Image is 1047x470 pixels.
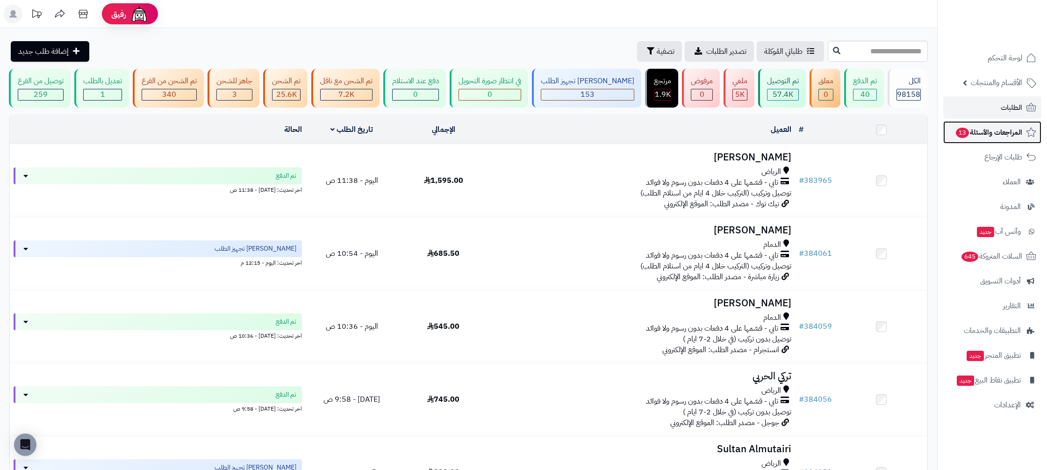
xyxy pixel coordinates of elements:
div: 0 [691,89,712,100]
span: 685.50 [427,248,459,259]
div: تم الشحن من الفرع [142,76,197,87]
a: معلق 0 [808,69,842,108]
div: مرتجع [654,76,671,87]
a: الإعدادات [943,394,1041,416]
span: جوجل - مصدر الطلب: الموقع الإلكتروني [670,417,779,428]
div: جاهز للشحن [216,76,252,87]
span: تم الدفع [276,390,296,399]
span: 13 [955,127,969,138]
span: توصيل بدون تركيب (في خلال 2-7 ايام ) [683,333,791,345]
span: العملاء [1003,175,1021,188]
span: # [799,248,804,259]
h3: Sultan Almutairi [493,444,791,455]
a: السلات المتروكة645 [943,245,1041,268]
div: 1871 [654,89,671,100]
a: الكل98158 [886,69,930,108]
span: # [799,321,804,332]
div: معلق [818,76,833,87]
span: # [799,175,804,186]
span: 0 [824,89,828,100]
span: تطبيق نقاط البيع [956,374,1021,387]
span: # [799,394,804,405]
span: تصدير الطلبات [706,46,746,57]
span: تابي - قسّمها على 4 دفعات بدون رسوم ولا فوائد [646,177,778,188]
span: 0 [700,89,704,100]
div: 1 [84,89,122,100]
span: طلباتي المُوكلة [764,46,803,57]
a: المراجعات والأسئلة13 [943,121,1041,144]
span: أدوات التسويق [980,275,1021,288]
span: الطلبات [1001,101,1022,114]
a: لوحة التحكم [943,47,1041,69]
div: 153 [541,89,634,100]
span: 745.00 [427,394,459,405]
a: تعديل بالطلب 1 [72,69,131,108]
a: تحديثات المنصة [25,5,48,26]
div: اخر تحديث: [DATE] - 10:36 ص [14,330,302,340]
span: تابي - قسّمها على 4 دفعات بدون رسوم ولا فوائد [646,250,778,261]
img: ai-face.png [130,5,149,23]
a: تطبيق نقاط البيعجديد [943,369,1041,391]
div: 0 [393,89,438,100]
a: مرفوض 0 [680,69,722,108]
a: ملغي 5K [722,69,756,108]
span: تيك توك - مصدر الطلب: الموقع الإلكتروني [664,198,779,210]
a: توصيل من الفرع 259 [7,69,72,108]
img: logo-2.png [983,7,1038,27]
a: تم الشحن مع ناقل 7.2K [309,69,381,108]
div: تعديل بالطلب [83,76,122,87]
a: الإجمالي [432,124,455,135]
a: #384059 [799,321,832,332]
div: دفع عند الاستلام [392,76,439,87]
a: # [799,124,803,135]
div: 25611 [273,89,300,100]
a: وآتس آبجديد [943,220,1041,243]
span: توصيل وتركيب (التركيب خلال 4 ايام من استلام الطلب) [640,260,791,272]
span: 7.2K [338,89,354,100]
div: 5030 [733,89,747,100]
span: [DATE] - 9:58 ص [323,394,380,405]
div: اخر تحديث: اليوم - 12:15 م [14,257,302,267]
h3: [PERSON_NAME] [493,298,791,309]
span: جديد [967,351,984,361]
div: ملغي [732,76,747,87]
div: 0 [459,89,521,100]
a: الطلبات [943,96,1041,119]
span: 1.9K [655,89,671,100]
div: [PERSON_NAME] تجهيز الطلب [541,76,634,87]
div: 7222 [321,89,372,100]
h3: [PERSON_NAME] [493,152,791,163]
a: [PERSON_NAME] تجهيز الطلب 153 [530,69,643,108]
span: جديد [957,376,974,386]
a: العملاء [943,171,1041,193]
a: العميل [771,124,791,135]
div: اخر تحديث: [DATE] - 11:38 ص [14,184,302,194]
div: تم التوصيل [767,76,799,87]
span: تابي - قسّمها على 4 دفعات بدون رسوم ولا فوائد [646,396,778,407]
span: تم الدفع [276,317,296,326]
span: رفيق [111,8,126,20]
span: 40 [861,89,870,100]
span: الدمام [763,312,781,323]
div: تم الشحن مع ناقل [320,76,373,87]
a: دفع عند الاستلام 0 [381,69,448,108]
span: التطبيقات والخدمات [964,324,1021,337]
span: زيارة مباشرة - مصدر الطلب: الموقع الإلكتروني [657,271,779,282]
div: تم الشحن [272,76,301,87]
a: تطبيق المتجرجديد [943,344,1041,367]
span: تابي - قسّمها على 4 دفعات بدون رسوم ولا فوائد [646,323,778,334]
span: الأقسام والمنتجات [971,76,1022,89]
a: جاهز للشحن 3 [206,69,261,108]
span: 153 [581,89,595,100]
a: الحالة [284,124,302,135]
span: توصيل وتركيب (التركيب خلال 4 ايام من استلام الطلب) [640,188,791,199]
span: 0 [488,89,492,100]
span: إضافة طلب جديد [18,46,69,57]
div: الكل [896,76,921,87]
span: 3 [232,89,237,100]
span: تم الدفع [276,171,296,181]
span: السلات المتروكة [961,250,1022,263]
span: تصفية [657,46,674,57]
div: 340 [142,89,196,100]
div: اخر تحديث: [DATE] - 9:58 ص [14,403,302,413]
